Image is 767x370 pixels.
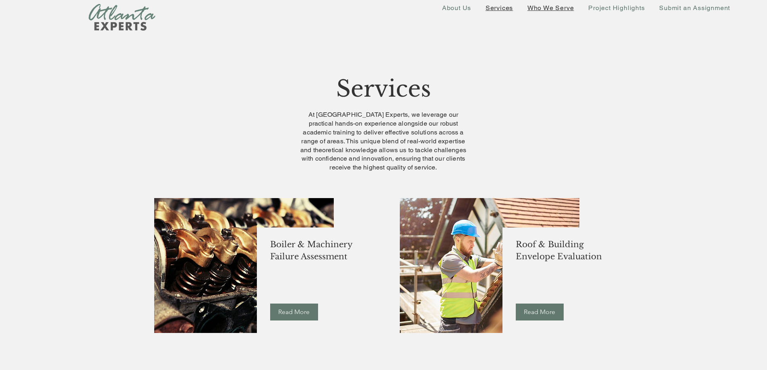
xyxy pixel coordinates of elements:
[278,308,310,316] span: Read More
[442,4,471,12] span: About Us
[89,4,155,31] img: New Logo Transparent Background_edited.png
[527,4,574,12] span: Who We Serve
[516,240,602,261] span: Roof & Building Envelope Evaluation
[270,240,352,261] span: Boiler & Machinery Failure Assessment
[270,304,318,320] a: Read More
[486,4,513,12] span: Services
[516,304,564,320] a: Read More
[336,75,431,103] span: Services
[659,4,730,12] span: Submit an Assignment
[588,4,645,12] span: Project Highlights
[524,308,555,316] span: Read More
[300,111,466,171] span: At [GEOGRAPHIC_DATA] Experts, we leverage our practical hands-on experience alongside our robust ...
